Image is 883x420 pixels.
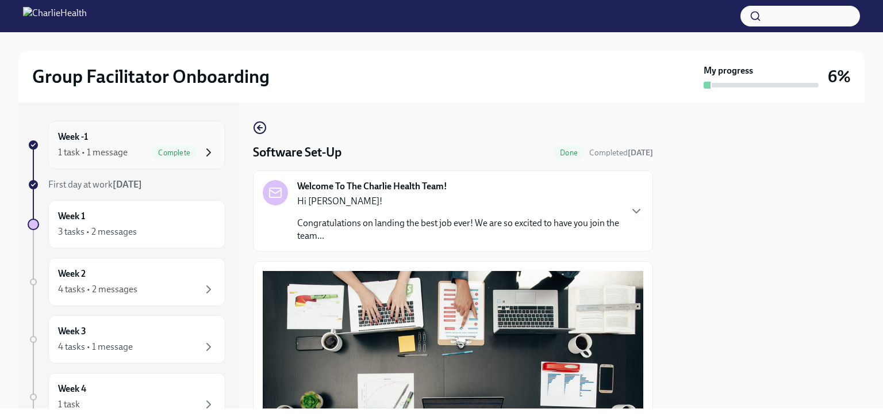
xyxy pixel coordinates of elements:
h4: Software Set-Up [253,144,341,161]
a: Week 13 tasks • 2 messages [28,200,225,249]
span: September 29th, 2025 10:06 [589,147,653,158]
h6: Week 2 [58,268,86,280]
strong: Welcome To The Charlie Health Team! [297,180,447,193]
h2: Group Facilitator Onboarding [32,65,270,88]
h6: Week 4 [58,383,86,395]
div: 4 tasks • 1 message [58,341,133,353]
strong: My progress [704,64,753,77]
a: Week 24 tasks • 2 messages [28,258,225,306]
h3: 6% [828,66,851,87]
p: Hi [PERSON_NAME]! [297,195,620,208]
strong: [DATE] [628,148,653,158]
span: Completed [589,148,653,158]
h6: Week -1 [58,131,88,143]
strong: [DATE] [113,179,142,190]
h6: Week 1 [58,210,85,223]
img: CharlieHealth [23,7,87,25]
p: Congratulations on landing the best job ever! We are so excited to have you join the team... [297,217,620,242]
a: Week 34 tasks • 1 message [28,315,225,364]
div: 4 tasks • 2 messages [58,283,137,296]
span: Complete [151,148,197,157]
span: Done [553,148,585,157]
div: 3 tasks • 2 messages [58,226,137,238]
h6: Week 3 [58,325,86,338]
div: 1 task [58,398,80,411]
a: Week -11 task • 1 messageComplete [28,121,225,169]
a: First day at work[DATE] [28,178,225,191]
div: 1 task • 1 message [58,146,128,159]
span: First day at work [48,179,142,190]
